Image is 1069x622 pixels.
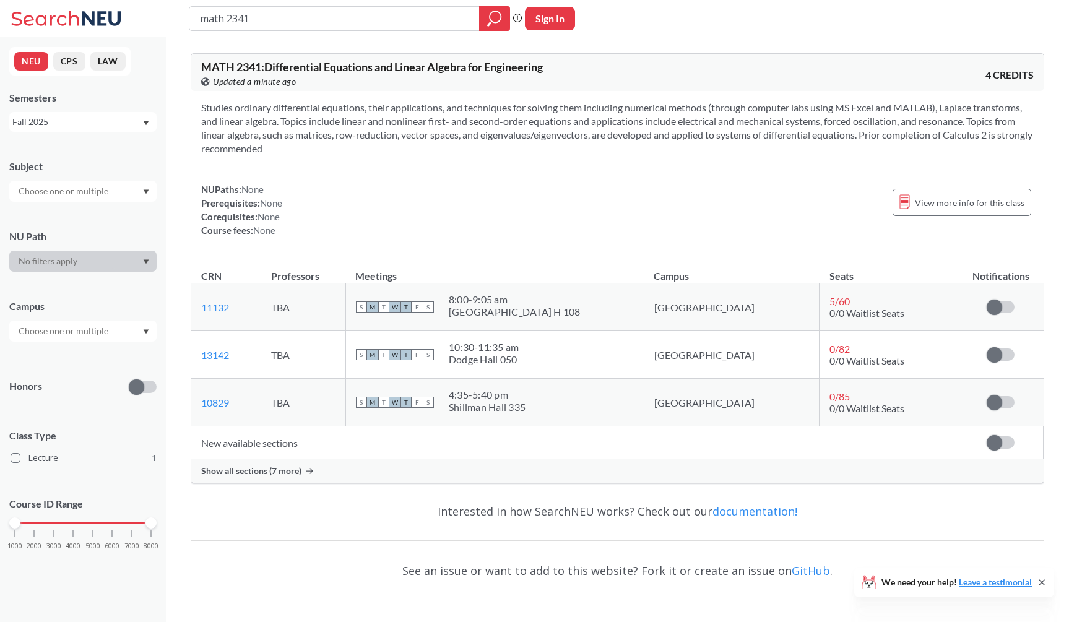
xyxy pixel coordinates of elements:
span: S [423,397,434,408]
span: Show all sections (7 more) [201,465,301,477]
div: Fall 2025Dropdown arrow [9,112,157,132]
p: Course ID Range [9,497,157,511]
span: 1000 [7,543,22,550]
a: Leave a testimonial [959,577,1032,587]
span: 6000 [105,543,119,550]
section: Studies ordinary differential equations, their applications, and techniques for solving them incl... [201,101,1034,155]
td: [GEOGRAPHIC_DATA] [644,331,820,379]
div: NUPaths: Prerequisites: Corequisites: Course fees: [201,183,282,237]
span: 1 [152,451,157,465]
span: We need your help! [881,578,1032,587]
span: F [412,349,423,360]
td: TBA [261,379,346,426]
div: Dropdown arrow [9,321,157,342]
td: [GEOGRAPHIC_DATA] [644,283,820,331]
svg: Dropdown arrow [143,329,149,334]
span: None [241,184,264,195]
input: Class, professor, course number, "phrase" [199,8,470,29]
td: New available sections [191,426,958,459]
span: 2000 [27,543,41,550]
span: 7000 [124,543,139,550]
th: Seats [820,257,958,283]
span: 0 / 82 [829,343,850,355]
div: Shillman Hall 335 [449,401,526,413]
span: None [260,197,282,209]
a: GitHub [792,563,830,578]
span: M [367,301,378,313]
span: 4 CREDITS [985,68,1034,82]
input: Choose one or multiple [12,184,116,199]
span: None [253,225,275,236]
span: S [356,397,367,408]
span: 8000 [144,543,158,550]
span: 0 / 85 [829,391,850,402]
div: Show all sections (7 more) [191,459,1044,483]
span: 4000 [66,543,80,550]
div: Dodge Hall 050 [449,353,519,366]
svg: magnifying glass [487,10,502,27]
div: Campus [9,300,157,313]
span: F [412,301,423,313]
div: NU Path [9,230,157,243]
div: See an issue or want to add to this website? Fork it or create an issue on . [191,553,1044,589]
div: [GEOGRAPHIC_DATA] H 108 [449,306,581,318]
a: 11132 [201,301,229,313]
button: LAW [90,52,126,71]
span: None [258,211,280,222]
span: T [400,397,412,408]
span: 0/0 Waitlist Seats [829,307,904,319]
svg: Dropdown arrow [143,189,149,194]
div: CRN [201,269,222,283]
button: Sign In [525,7,575,30]
td: TBA [261,331,346,379]
div: Fall 2025 [12,115,142,129]
a: documentation! [712,504,797,519]
span: S [356,301,367,313]
div: 8:00 - 9:05 am [449,293,581,306]
span: W [389,397,400,408]
span: T [378,397,389,408]
div: Dropdown arrow [9,251,157,272]
label: Lecture [11,450,157,466]
span: 0/0 Waitlist Seats [829,402,904,414]
button: CPS [53,52,85,71]
span: W [389,301,400,313]
td: [GEOGRAPHIC_DATA] [644,379,820,426]
span: 5 / 60 [829,295,850,307]
span: 0/0 Waitlist Seats [829,355,904,366]
span: Updated a minute ago [213,75,296,89]
span: T [400,301,412,313]
div: magnifying glass [479,6,510,31]
div: 4:35 - 5:40 pm [449,389,526,401]
th: Professors [261,257,346,283]
div: Dropdown arrow [9,181,157,202]
span: Class Type [9,429,157,443]
span: M [367,349,378,360]
span: 3000 [46,543,61,550]
th: Campus [644,257,820,283]
svg: Dropdown arrow [143,121,149,126]
span: F [412,397,423,408]
div: Subject [9,160,157,173]
span: W [389,349,400,360]
button: NEU [14,52,48,71]
span: M [367,397,378,408]
input: Choose one or multiple [12,324,116,339]
span: S [423,301,434,313]
p: Honors [9,379,42,394]
span: T [378,349,389,360]
span: T [378,301,389,313]
span: S [423,349,434,360]
td: TBA [261,283,346,331]
span: MATH 2341 : Differential Equations and Linear Algebra for Engineering [201,60,543,74]
svg: Dropdown arrow [143,259,149,264]
span: 5000 [85,543,100,550]
div: 10:30 - 11:35 am [449,341,519,353]
div: Semesters [9,91,157,105]
span: S [356,349,367,360]
div: Interested in how SearchNEU works? Check out our [191,493,1044,529]
span: T [400,349,412,360]
span: View more info for this class [915,195,1024,210]
a: 10829 [201,397,229,408]
th: Meetings [345,257,644,283]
